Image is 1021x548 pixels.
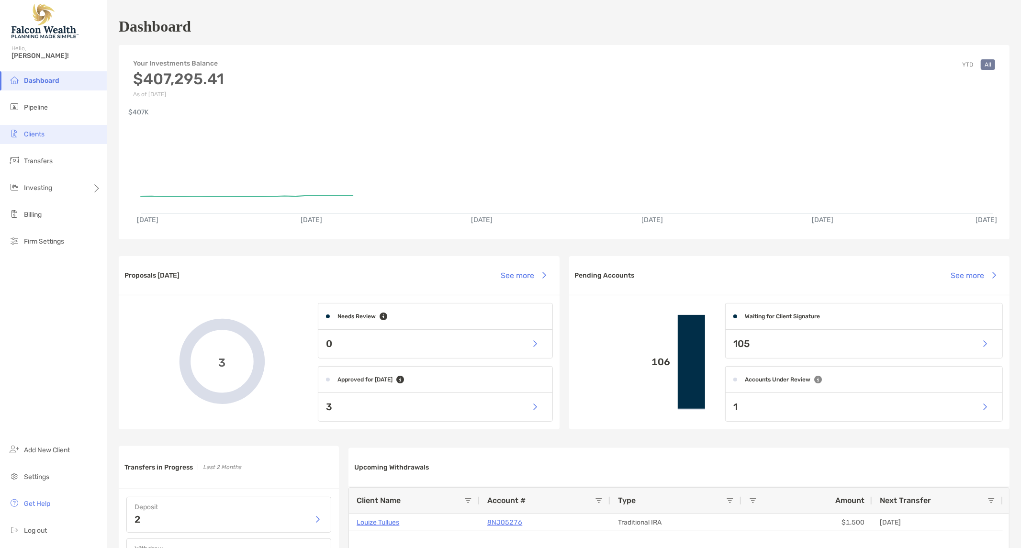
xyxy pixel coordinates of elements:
[471,216,493,224] text: [DATE]
[577,356,670,368] p: 106
[880,496,931,505] span: Next Transfer
[9,181,20,193] img: investing icon
[354,463,429,471] h3: Upcoming Withdrawals
[135,503,323,511] h4: Deposit
[137,216,158,224] text: [DATE]
[9,470,20,482] img: settings icon
[24,77,59,85] span: Dashboard
[337,376,393,383] h4: Approved for [DATE]
[326,338,332,350] p: 0
[24,103,48,112] span: Pipeline
[981,59,995,70] button: All
[9,497,20,509] img: get-help icon
[11,52,101,60] span: [PERSON_NAME]!
[745,313,820,320] h4: Waiting for Client Signature
[835,496,864,505] span: Amount
[494,265,554,286] button: See more
[618,496,636,505] span: Type
[24,473,49,481] span: Settings
[124,271,180,280] h3: Proposals [DATE]
[958,59,977,70] button: YTD
[9,74,20,86] img: dashboard icon
[24,526,47,535] span: Log out
[733,401,738,413] p: 1
[24,237,64,246] span: Firm Settings
[337,313,376,320] h4: Needs Review
[976,216,997,224] text: [DATE]
[9,155,20,166] img: transfers icon
[24,211,42,219] span: Billing
[9,208,20,220] img: billing icon
[487,496,526,505] span: Account #
[9,101,20,112] img: pipeline icon
[9,444,20,455] img: add_new_client icon
[610,514,741,531] div: Traditional IRA
[133,70,224,88] h3: $407,295.41
[11,4,79,38] img: Falcon Wealth Planning Logo
[24,500,50,508] span: Get Help
[745,376,810,383] h4: Accounts Under Review
[575,271,635,280] h3: Pending Accounts
[128,108,149,116] text: $407K
[872,514,1003,531] div: [DATE]
[812,216,833,224] text: [DATE]
[487,516,522,528] a: 8NJ05276
[135,514,140,524] p: 2
[943,265,1004,286] button: See more
[203,461,241,473] p: Last 2 Months
[119,18,191,35] h1: Dashboard
[24,157,53,165] span: Transfers
[9,524,20,536] img: logout icon
[357,496,401,505] span: Client Name
[9,235,20,246] img: firm-settings icon
[326,401,332,413] p: 3
[301,216,322,224] text: [DATE]
[357,516,399,528] a: Louize Tullues
[218,355,225,369] span: 3
[124,463,193,471] h3: Transfers in Progress
[24,130,45,138] span: Clients
[24,184,52,192] span: Investing
[133,91,224,98] p: As of [DATE]
[741,514,872,531] div: $1,500
[133,59,224,67] h4: Your Investments Balance
[733,338,750,350] p: 105
[9,128,20,139] img: clients icon
[24,446,70,454] span: Add New Client
[641,216,663,224] text: [DATE]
